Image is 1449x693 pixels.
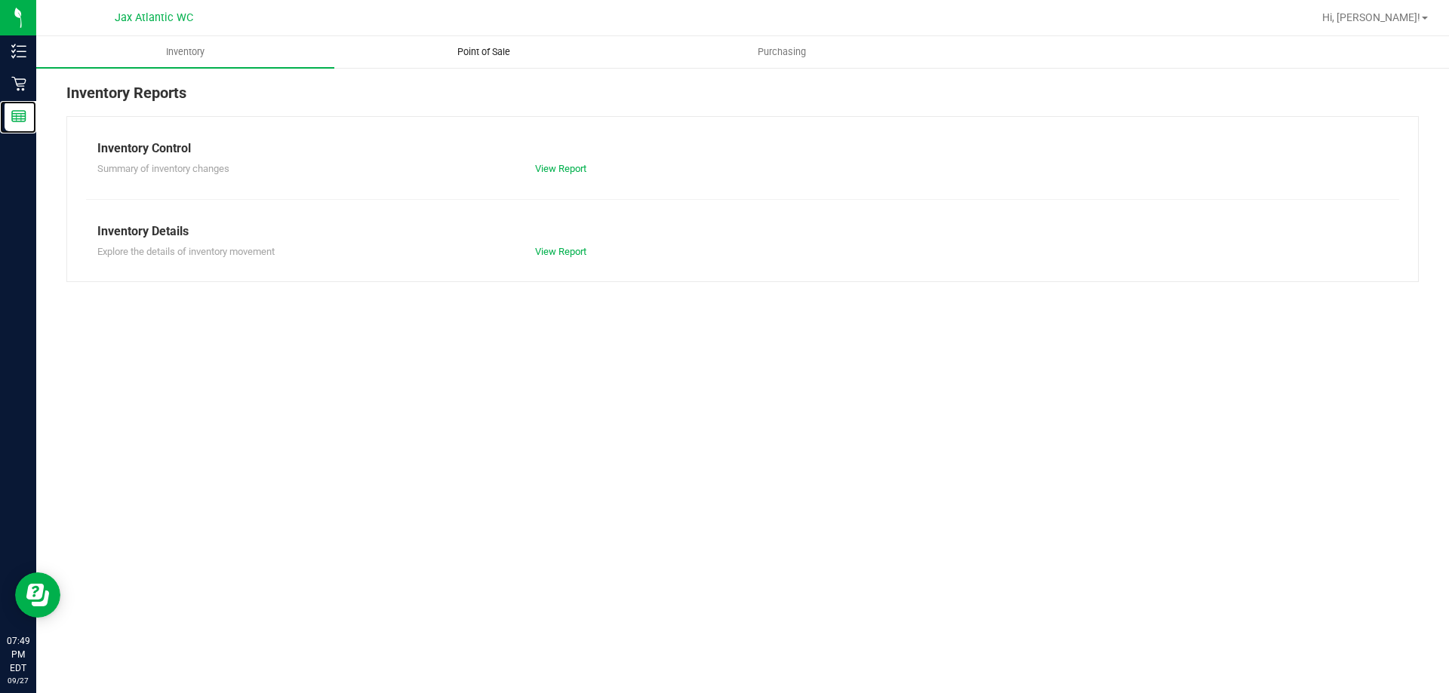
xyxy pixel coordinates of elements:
[115,11,193,24] span: Jax Atlantic WC
[535,246,586,257] a: View Report
[36,36,334,68] a: Inventory
[437,45,531,59] span: Point of Sale
[535,163,586,174] a: View Report
[7,675,29,686] p: 09/27
[97,163,229,174] span: Summary of inventory changes
[11,76,26,91] inline-svg: Retail
[97,246,275,257] span: Explore the details of inventory movement
[737,45,826,59] span: Purchasing
[7,634,29,675] p: 07:49 PM EDT
[11,44,26,59] inline-svg: Inventory
[97,222,1388,241] div: Inventory Details
[1322,11,1420,23] span: Hi, [PERSON_NAME]!
[334,36,632,68] a: Point of Sale
[11,109,26,124] inline-svg: Reports
[15,572,60,618] iframe: Resource center
[97,140,1388,158] div: Inventory Control
[146,45,225,59] span: Inventory
[632,36,931,68] a: Purchasing
[66,81,1419,116] div: Inventory Reports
